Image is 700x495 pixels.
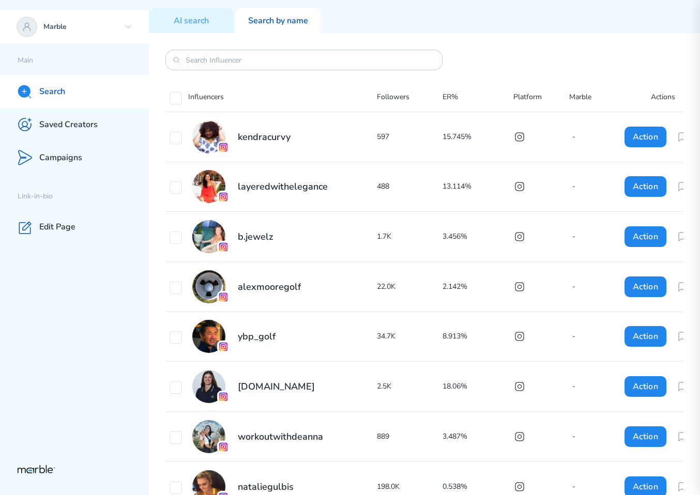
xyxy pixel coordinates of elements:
p: Marble [569,91,625,103]
h2: [DOMAIN_NAME] [238,380,315,393]
p: 2.142% [443,281,513,293]
p: 22.0K [377,281,443,293]
button: Action [625,276,666,297]
p: Platform [513,91,569,103]
p: - [572,430,622,443]
input: Search Influencer [186,55,422,65]
p: Saved Creators [39,119,98,130]
p: 3.456% [443,230,513,243]
p: 889 [377,430,443,443]
h2: kendracurvy [238,131,291,143]
button: Action [625,226,666,247]
button: Action [625,376,666,397]
p: Campaigns [39,152,82,163]
p: Search by name [248,16,308,26]
p: 488 [377,180,443,193]
h2: b.jewelz [238,230,273,243]
p: 3.487% [443,430,513,443]
p: Search [39,86,65,97]
p: 1.7K [377,230,443,243]
button: Action [625,176,666,197]
h2: workoutwithdeanna [238,430,323,443]
p: Link-in-bio [18,192,149,202]
p: Marble [43,22,120,32]
p: - [572,380,622,393]
p: 15.745% [443,131,513,143]
p: - [572,230,622,243]
button: Action [625,127,666,147]
p: 0.538% [443,481,513,493]
p: Influencers [188,91,224,103]
h2: layeredwithelegance [238,180,328,193]
p: 13.114% [443,180,513,193]
p: 18.06% [443,380,513,393]
h2: ybp_golf [238,330,276,343]
button: Action [625,326,666,347]
p: Main [18,56,149,66]
p: 34.7K [377,330,443,343]
p: 2.5K [377,380,443,393]
p: 8.913% [443,330,513,343]
p: Actions [651,91,675,103]
p: - [572,481,622,493]
h2: nataliegulbis [238,481,294,493]
p: 198.0K [377,481,443,493]
p: 597 [377,131,443,143]
p: Edit Page [39,222,75,233]
p: ER% [443,91,513,103]
p: - [572,281,622,293]
p: - [572,131,622,143]
p: AI search [174,16,209,26]
p: - [572,180,622,193]
button: Action [625,426,666,447]
h2: alexmooregolf [238,281,301,293]
p: Followers [377,91,443,103]
p: - [572,330,622,343]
